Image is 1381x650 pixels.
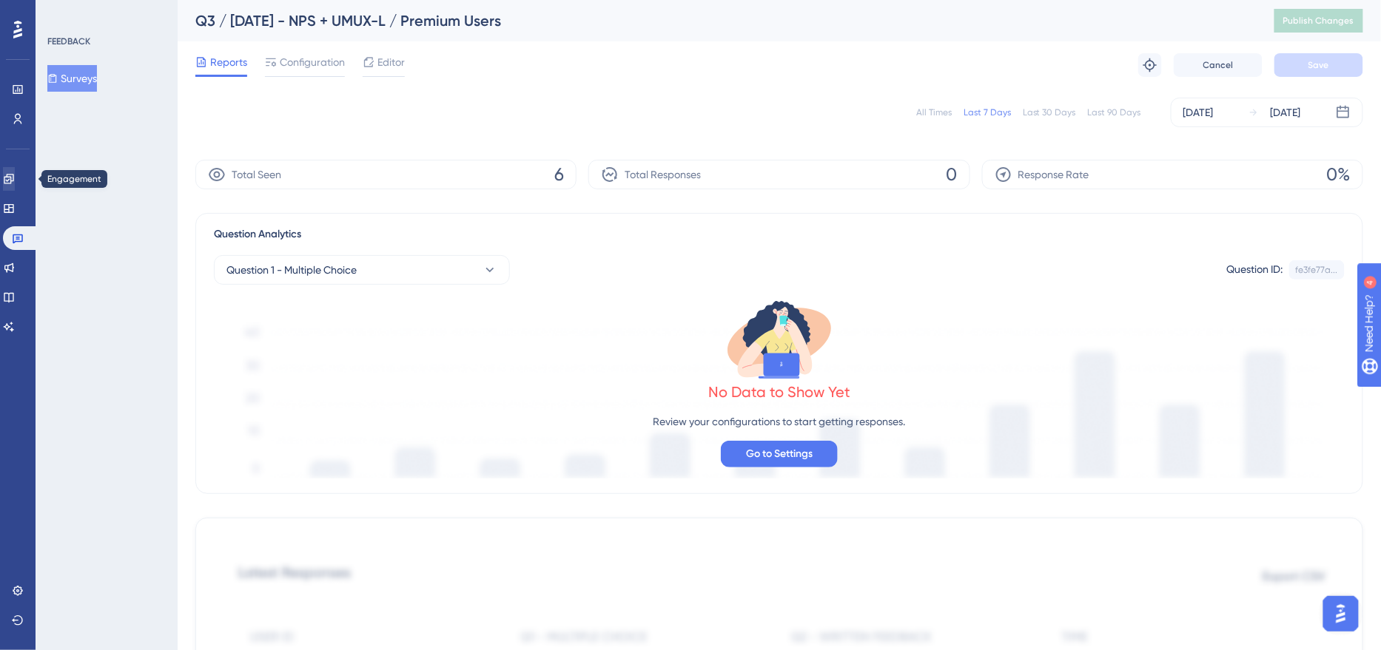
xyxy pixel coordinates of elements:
[47,65,97,92] button: Surveys
[1174,53,1263,77] button: Cancel
[1274,53,1363,77] button: Save
[280,53,345,71] span: Configuration
[1296,264,1338,276] div: fe3fe77a...
[1274,9,1363,33] button: Publish Changes
[653,413,906,430] p: Review your configurations to start getting responses.
[103,7,107,19] div: 4
[1088,106,1141,118] div: Last 90 Days
[47,35,90,47] div: FEEDBACK
[1018,166,1089,183] span: Response Rate
[377,53,405,71] span: Editor
[1227,260,1283,280] div: Question ID:
[1023,106,1076,118] div: Last 30 Days
[964,106,1011,118] div: Last 7 Days
[232,166,281,183] span: Total Seen
[746,445,813,463] span: Go to Settings
[214,255,510,285] button: Question 1 - Multiple Choice
[947,163,958,186] span: 0
[1308,59,1329,71] span: Save
[35,4,93,21] span: Need Help?
[195,10,1237,31] div: Q3 / [DATE] - NPS + UMUX-L / Premium Users
[554,163,564,186] span: 6
[721,441,838,467] button: Go to Settings
[1319,592,1363,636] iframe: UserGuiding AI Assistant Launcher
[1183,104,1214,121] div: [DATE]
[1283,15,1354,27] span: Publish Changes
[210,53,247,71] span: Reports
[625,166,701,183] span: Total Responses
[214,226,301,243] span: Question Analytics
[1203,59,1234,71] span: Cancel
[708,382,850,402] div: No Data to Show Yet
[1327,163,1351,186] span: 0%
[916,106,952,118] div: All Times
[226,261,357,279] span: Question 1 - Multiple Choice
[1271,104,1301,121] div: [DATE]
